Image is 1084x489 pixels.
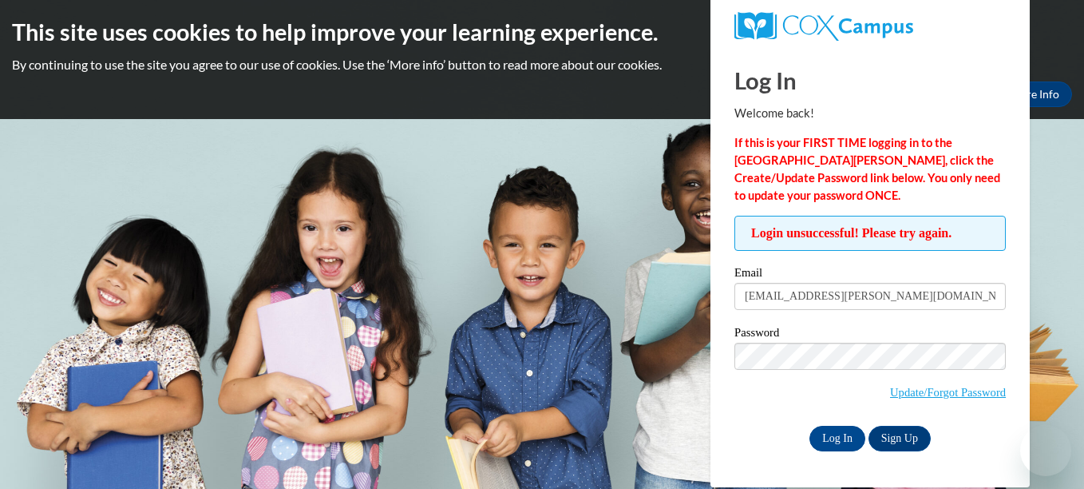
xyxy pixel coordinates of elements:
[12,56,1072,74] p: By continuing to use the site you agree to our use of cookies. Use the ‘More info’ button to read...
[1020,425,1071,476] iframe: Button to launch messaging window
[890,386,1006,399] a: Update/Forgot Password
[734,216,1006,251] span: Login unsuccessful! Please try again.
[734,267,1006,283] label: Email
[734,64,1006,97] h1: Log In
[734,12,913,41] img: COX Campus
[734,136,1000,202] strong: If this is your FIRST TIME logging in to the [GEOGRAPHIC_DATA][PERSON_NAME], click the Create/Upd...
[868,426,931,451] a: Sign Up
[997,81,1072,107] a: More Info
[734,327,1006,343] label: Password
[809,426,865,451] input: Log In
[734,12,1006,41] a: COX Campus
[12,16,1072,48] h2: This site uses cookies to help improve your learning experience.
[734,105,1006,122] p: Welcome back!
